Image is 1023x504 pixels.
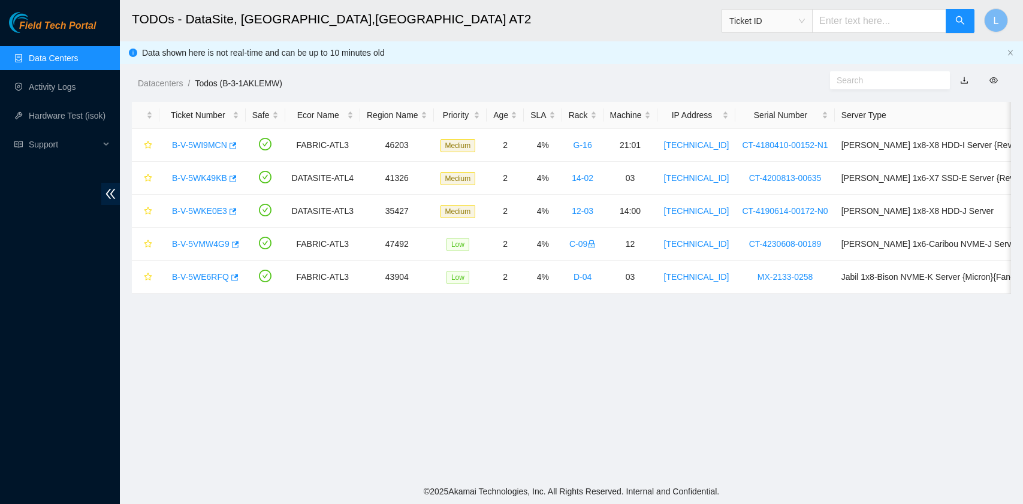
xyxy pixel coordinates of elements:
span: star [144,240,152,249]
a: download [960,76,968,85]
span: Field Tech Portal [19,20,96,32]
a: B-V-5WKE0E3 [172,206,227,216]
td: 4% [524,228,562,261]
td: 35427 [360,195,434,228]
span: Ticket ID [729,12,805,30]
a: [TECHNICAL_ID] [664,140,729,150]
button: star [138,201,153,221]
a: CT-4190614-00172-N0 [742,206,828,216]
a: [TECHNICAL_ID] [664,173,729,183]
a: Todos (B-3-1AKLEMW) [195,79,282,88]
td: 21:01 [603,129,657,162]
td: 2 [487,162,524,195]
span: Medium [440,205,476,218]
a: D-04 [574,272,592,282]
td: DATASITE-ATL4 [285,162,360,195]
td: 47492 [360,228,434,261]
span: Low [446,238,469,251]
td: 03 [603,261,657,294]
span: double-left [101,183,120,205]
span: Support [29,132,99,156]
img: Akamai Technologies [9,12,61,33]
span: check-circle [259,204,271,216]
td: 4% [524,129,562,162]
footer: © 2025 Akamai Technologies, Inc. All Rights Reserved. Internal and Confidential. [120,479,1023,504]
span: star [144,207,152,216]
a: B-V-5WI9MCN [172,140,227,150]
span: read [14,140,23,149]
a: B-V-5WE6RFQ [172,272,229,282]
td: DATASITE-ATL3 [285,195,360,228]
input: Enter text here... [812,9,946,33]
span: lock [587,240,596,248]
td: FABRIC-ATL3 [285,129,360,162]
button: L [984,8,1008,32]
a: Data Centers [29,53,78,63]
a: C-09lock [569,239,596,249]
span: search [955,16,965,27]
span: star [144,174,152,183]
span: check-circle [259,171,271,183]
button: star [138,168,153,188]
span: L [994,13,999,28]
button: search [946,9,974,33]
span: star [144,273,152,282]
td: 14:00 [603,195,657,228]
a: CT-4200813-00635 [749,173,822,183]
td: 4% [524,195,562,228]
a: 14-02 [572,173,593,183]
td: 2 [487,261,524,294]
a: B-V-5WK49KB [172,173,227,183]
a: Akamai TechnologiesField Tech Portal [9,22,96,37]
a: CT-4180410-00152-N1 [742,140,828,150]
button: star [138,135,153,155]
td: FABRIC-ATL3 [285,228,360,261]
a: [TECHNICAL_ID] [664,272,729,282]
input: Search [837,74,934,87]
span: Low [446,271,469,284]
td: 4% [524,162,562,195]
a: Datacenters [138,79,183,88]
button: close [1007,49,1014,57]
td: 2 [487,129,524,162]
a: [TECHNICAL_ID] [664,239,729,249]
span: eye [989,76,998,84]
a: 12-03 [572,206,593,216]
a: CT-4230608-00189 [749,239,822,249]
td: 12 [603,228,657,261]
span: close [1007,49,1014,56]
a: G-16 [574,140,592,150]
span: Medium [440,139,476,152]
td: 46203 [360,129,434,162]
button: star [138,267,153,286]
a: MX-2133-0258 [758,272,813,282]
td: 43904 [360,261,434,294]
td: 2 [487,195,524,228]
a: Hardware Test (isok) [29,111,105,120]
a: Activity Logs [29,82,76,92]
td: FABRIC-ATL3 [285,261,360,294]
a: B-V-5VMW4G9 [172,239,230,249]
span: check-circle [259,237,271,249]
span: Medium [440,172,476,185]
button: download [951,71,977,90]
td: 41326 [360,162,434,195]
button: star [138,234,153,253]
td: 2 [487,228,524,261]
td: 03 [603,162,657,195]
span: check-circle [259,138,271,150]
span: check-circle [259,270,271,282]
a: [TECHNICAL_ID] [664,206,729,216]
span: star [144,141,152,150]
span: / [188,79,190,88]
td: 4% [524,261,562,294]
